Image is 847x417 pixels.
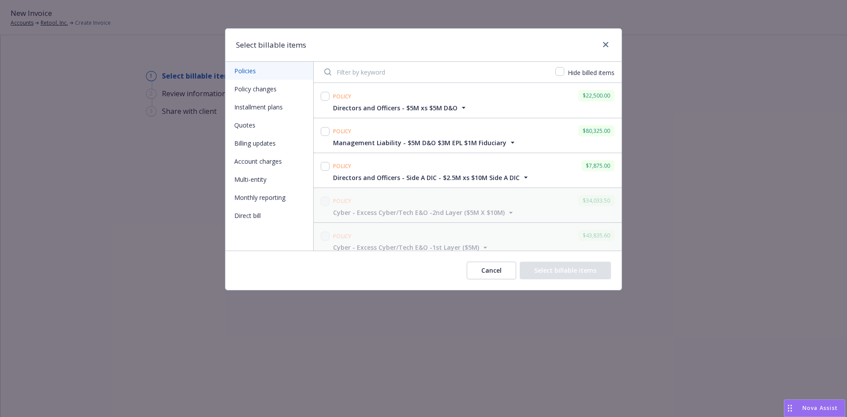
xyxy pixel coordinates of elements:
div: Drag to move [784,400,795,417]
span: Directors and Officers - $5M xs $5M D&O [333,103,457,113]
div: $22,500.00 [578,90,615,101]
div: $80,325.00 [578,125,615,136]
span: Policy [333,233,352,240]
span: Policy [333,128,352,135]
a: close [600,39,611,50]
button: Cyber - Excess Cyber/Tech E&O -2nd Layer ($5M X $10M) [333,208,515,217]
span: Policy [333,197,352,205]
button: Nova Assist [784,399,845,417]
span: Nova Assist [802,404,838,412]
div: $7,875.00 [581,160,615,171]
span: Policy [333,93,352,100]
button: Cancel [467,262,516,279]
button: Directors and Officers - $5M xs $5M D&O [333,103,468,113]
button: Quotes [225,116,313,134]
button: Multi-entity [225,170,313,188]
button: Cyber - Excess Cyber/Tech E&O -1st Layer ($5M) [333,243,490,252]
button: Directors and Officers - Side A DIC - $2.5M xs $10M Side A DIC [333,173,530,182]
input: Filter by keyword [319,63,550,81]
button: Direct bill [225,207,313,225]
span: Cyber - Excess Cyber/Tech E&O -2nd Layer ($5M X $10M) [333,208,505,217]
span: Hide billed items [568,68,615,77]
div: $43,835.60 [578,230,615,241]
span: Cyber - Excess Cyber/Tech E&O -1st Layer ($5M) [333,243,479,252]
button: Billing updates [225,134,313,152]
button: Monthly reporting [225,188,313,207]
button: Installment plans [225,98,313,116]
button: Account charges [225,152,313,170]
span: Policy$34,033.50Cyber - Excess Cyber/Tech E&O -2nd Layer ($5M X $10M) [314,188,622,222]
span: Policy [333,162,352,170]
h1: Select billable items [236,39,306,51]
span: Management Liability - $5M D&O $3M EPL $1M Fiduciary [333,138,506,147]
button: Management Liability - $5M D&O $3M EPL $1M Fiduciary [333,138,517,147]
div: $34,033.50 [578,195,615,206]
span: Policy$43,835.60Cyber - Excess Cyber/Tech E&O -1st Layer ($5M) [314,223,622,257]
span: Directors and Officers - Side A DIC - $2.5M xs $10M Side A DIC [333,173,520,182]
button: Policy changes [225,80,313,98]
button: Policies [225,62,313,80]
